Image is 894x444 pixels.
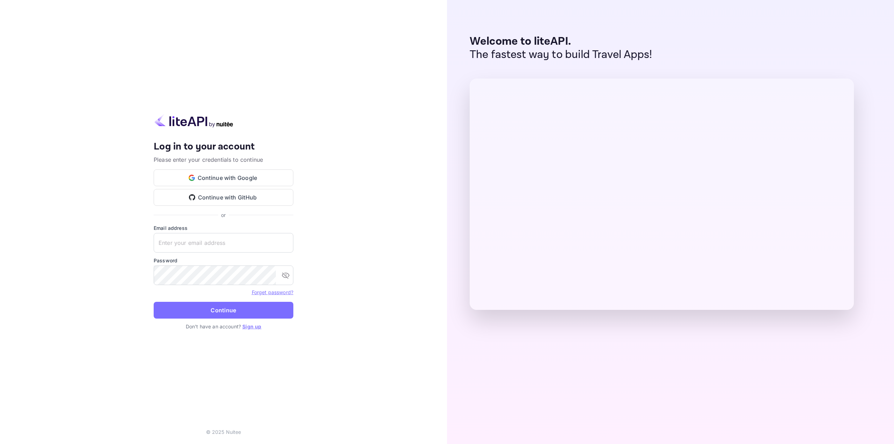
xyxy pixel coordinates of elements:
[470,48,652,61] p: The fastest way to build Travel Apps!
[154,224,293,232] label: Email address
[154,257,293,264] label: Password
[206,428,241,436] p: © 2025 Nuitee
[154,141,293,153] h4: Log in to your account
[279,268,293,282] button: toggle password visibility
[221,211,226,219] p: or
[252,289,293,296] a: Forget password?
[252,289,293,295] a: Forget password?
[154,155,293,164] p: Please enter your credentials to continue
[154,169,293,186] button: Continue with Google
[154,233,293,253] input: Enter your email address
[154,302,293,319] button: Continue
[154,114,234,128] img: liteapi
[242,323,261,329] a: Sign up
[154,189,293,206] button: Continue with GitHub
[470,35,652,48] p: Welcome to liteAPI.
[470,79,854,310] img: liteAPI Dashboard Preview
[154,323,293,330] p: Don't have an account?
